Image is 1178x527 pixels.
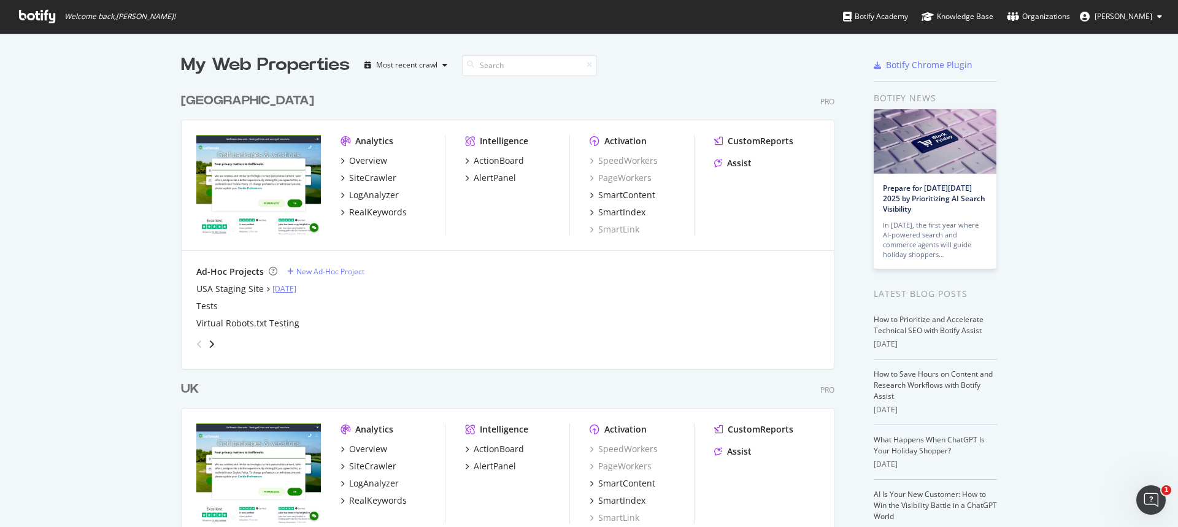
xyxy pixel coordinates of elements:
[196,135,321,234] img: www.golfbreaks.com/en-us/
[355,423,393,436] div: Analytics
[355,135,393,147] div: Analytics
[181,380,204,398] a: UK
[272,283,296,294] a: [DATE]
[590,206,645,218] a: SmartIndex
[349,477,399,490] div: LogAnalyzer
[727,445,752,458] div: Assist
[465,155,524,167] a: ActionBoard
[598,189,655,201] div: SmartContent
[181,92,319,110] a: [GEOGRAPHIC_DATA]
[349,494,407,507] div: RealKeywords
[287,266,364,277] a: New Ad-Hoc Project
[196,300,218,312] a: Tests
[820,385,834,395] div: Pro
[341,460,396,472] a: SiteCrawler
[820,96,834,107] div: Pro
[922,10,993,23] div: Knowledge Base
[341,494,407,507] a: RealKeywords
[480,135,528,147] div: Intelligence
[349,155,387,167] div: Overview
[465,443,524,455] a: ActionBoard
[874,109,996,174] img: Prepare for Black Friday 2025 by Prioritizing AI Search Visibility
[474,155,524,167] div: ActionBoard
[874,489,997,521] a: AI Is Your New Customer: How to Win the Visibility Battle in a ChatGPT World
[874,434,985,456] a: What Happens When ChatGPT Is Your Holiday Shopper?
[376,61,437,69] div: Most recent crawl
[360,55,452,75] button: Most recent crawl
[883,220,987,260] div: In [DATE], the first year where AI-powered search and commerce agents will guide holiday shoppers…
[598,206,645,218] div: SmartIndex
[874,339,997,350] div: [DATE]
[462,55,597,76] input: Search
[1095,11,1152,21] span: Tom Neale
[598,494,645,507] div: SmartIndex
[196,317,299,329] a: Virtual Robots.txt Testing
[843,10,908,23] div: Botify Academy
[349,443,387,455] div: Overview
[1007,10,1070,23] div: Organizations
[874,287,997,301] div: Latest Blog Posts
[590,477,655,490] a: SmartContent
[714,423,793,436] a: CustomReports
[590,512,639,524] a: SmartLink
[1161,485,1171,495] span: 1
[341,443,387,455] a: Overview
[1070,7,1172,26] button: [PERSON_NAME]
[590,494,645,507] a: SmartIndex
[349,189,399,201] div: LogAnalyzer
[191,334,207,354] div: angle-left
[341,155,387,167] a: Overview
[341,189,399,201] a: LogAnalyzer
[886,59,972,71] div: Botify Chrome Plugin
[207,338,216,350] div: angle-right
[196,266,264,278] div: Ad-Hoc Projects
[590,189,655,201] a: SmartContent
[474,172,516,184] div: AlertPanel
[1136,485,1166,515] iframe: Intercom live chat
[714,157,752,169] a: Assist
[590,155,658,167] a: SpeedWorkers
[590,172,652,184] a: PageWorkers
[714,135,793,147] a: CustomReports
[874,314,984,336] a: How to Prioritize and Accelerate Technical SEO with Botify Assist
[341,172,396,184] a: SiteCrawler
[874,404,997,415] div: [DATE]
[874,369,993,401] a: How to Save Hours on Content and Research Workflows with Botify Assist
[604,135,647,147] div: Activation
[465,460,516,472] a: AlertPanel
[590,443,658,455] a: SpeedWorkers
[181,53,350,77] div: My Web Properties
[196,283,264,295] a: USA Staging Site
[341,206,407,218] a: RealKeywords
[590,460,652,472] a: PageWorkers
[727,157,752,169] div: Assist
[474,443,524,455] div: ActionBoard
[349,206,407,218] div: RealKeywords
[883,183,985,214] a: Prepare for [DATE][DATE] 2025 by Prioritizing AI Search Visibility
[349,172,396,184] div: SiteCrawler
[598,477,655,490] div: SmartContent
[874,91,997,105] div: Botify news
[590,223,639,236] a: SmartLink
[474,460,516,472] div: AlertPanel
[181,92,314,110] div: [GEOGRAPHIC_DATA]
[714,445,752,458] a: Assist
[349,460,396,472] div: SiteCrawler
[728,423,793,436] div: CustomReports
[874,59,972,71] a: Botify Chrome Plugin
[480,423,528,436] div: Intelligence
[604,423,647,436] div: Activation
[181,380,199,398] div: UK
[874,459,997,470] div: [DATE]
[465,172,516,184] a: AlertPanel
[728,135,793,147] div: CustomReports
